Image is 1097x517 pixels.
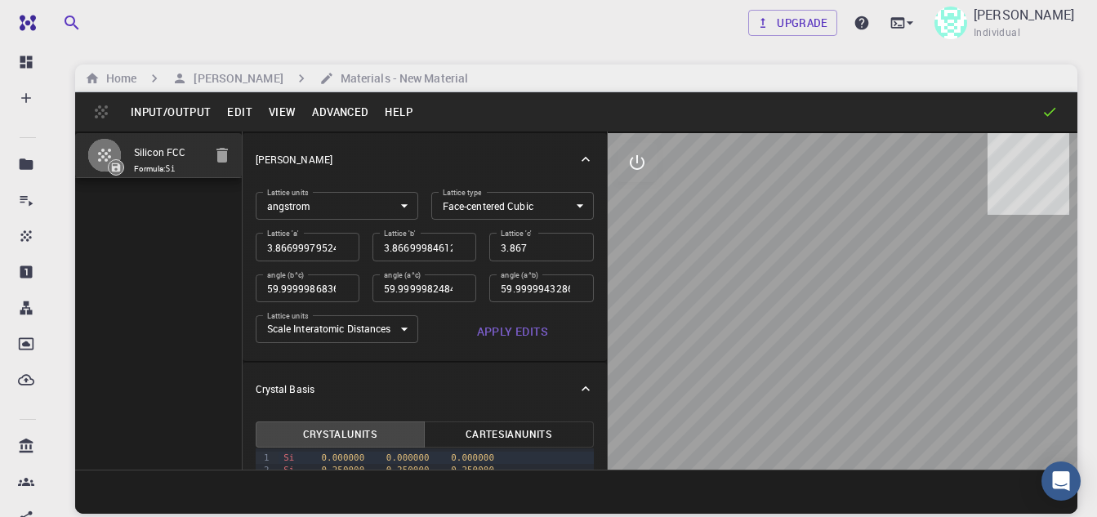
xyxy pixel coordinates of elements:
label: Lattice units [267,310,309,321]
button: Advanced [304,99,377,125]
button: Input/Output [123,99,219,125]
p: [PERSON_NAME] [256,152,332,167]
button: View [261,99,305,125]
div: angstrom [256,192,418,220]
p: Crystal Basis [256,381,314,396]
span: 0.250000 [386,465,430,475]
span: 0.250000 [451,465,494,475]
label: Lattice type [443,187,482,198]
span: 0.000000 [451,452,494,463]
span: Individual [974,25,1020,41]
label: angle (a^b) [501,270,538,280]
p: [PERSON_NAME] [974,5,1074,25]
img: Muneeba Qureshi [934,7,967,39]
span: 0.000000 [386,452,430,463]
span: Si [283,465,294,475]
button: CrystalUnits [256,421,426,448]
label: Lattice 'b' [384,228,415,238]
span: Formula: [134,163,203,176]
span: 0.250000 [321,465,364,475]
h6: Home [100,69,136,87]
div: Scale Interatomic Distances [256,315,418,343]
label: Lattice 'a' [267,228,298,238]
div: 1 [256,452,272,464]
label: Lattice units [267,187,309,198]
h6: Materials - New Material [334,69,468,87]
nav: breadcrumb [82,69,471,87]
div: 2 [256,464,272,476]
span: Support [33,11,91,26]
div: [PERSON_NAME] [243,133,607,185]
button: CartesianUnits [424,421,594,448]
div: Crystal Basis [243,363,607,415]
button: Apply Edits [431,315,594,348]
h6: [PERSON_NAME] [187,69,283,87]
img: logo [13,15,36,31]
span: Si [283,452,294,463]
div: Open Intercom Messenger [1041,461,1081,501]
span: 0.000000 [321,452,364,463]
button: Edit [219,99,261,125]
button: Help [377,99,421,125]
code: Si [166,164,176,173]
label: angle (b^c) [267,270,304,280]
label: Lattice 'c' [501,228,532,238]
a: Upgrade [748,10,837,36]
div: Face-centered Cubic [431,192,594,220]
label: angle (a^c) [384,270,421,280]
